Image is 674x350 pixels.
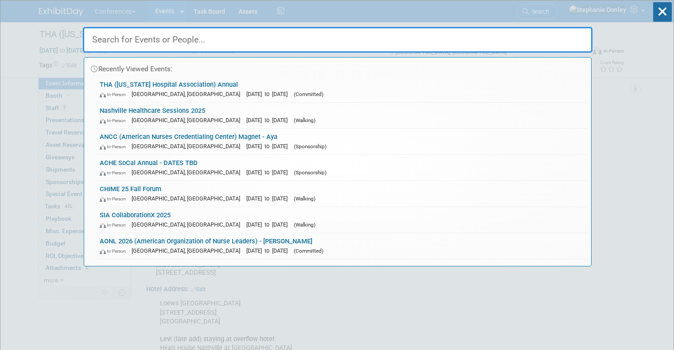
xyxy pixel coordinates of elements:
div: Recently Viewed Events: [89,58,587,77]
span: [DATE] to [DATE] [246,91,292,97]
span: [GEOGRAPHIC_DATA], [GEOGRAPHIC_DATA] [132,143,245,150]
span: [GEOGRAPHIC_DATA], [GEOGRAPHIC_DATA] [132,169,245,176]
span: (Committed) [294,91,323,97]
span: In-Person [100,248,130,254]
span: [DATE] to [DATE] [246,143,292,150]
a: SIA CollaborationX 2025 In-Person [GEOGRAPHIC_DATA], [GEOGRAPHIC_DATA] [DATE] to [DATE] (Walking) [95,207,587,233]
span: In-Person [100,170,130,176]
a: Nashville Healthcare Sessions 2025 In-Person [GEOGRAPHIC_DATA], [GEOGRAPHIC_DATA] [DATE] to [DATE... [95,103,587,128]
a: AONL 2026 (American Organization of Nurse Leaders) - [PERSON_NAME] In-Person [GEOGRAPHIC_DATA], [... [95,233,587,259]
span: In-Person [100,92,130,97]
span: In-Person [100,144,130,150]
a: ACHE SoCal Annual - DATES TBD In-Person [GEOGRAPHIC_DATA], [GEOGRAPHIC_DATA] [DATE] to [DATE] (Sp... [95,155,587,181]
span: [GEOGRAPHIC_DATA], [GEOGRAPHIC_DATA] [132,195,245,202]
span: [DATE] to [DATE] [246,117,292,123]
span: [DATE] to [DATE] [246,195,292,202]
span: In-Person [100,196,130,202]
span: [GEOGRAPHIC_DATA], [GEOGRAPHIC_DATA] [132,221,245,228]
span: [DATE] to [DATE] [246,221,292,228]
span: [GEOGRAPHIC_DATA], [GEOGRAPHIC_DATA] [132,117,245,123]
span: [GEOGRAPHIC_DATA], [GEOGRAPHIC_DATA] [132,247,245,254]
span: In-Person [100,118,130,123]
span: [GEOGRAPHIC_DATA], [GEOGRAPHIC_DATA] [132,91,245,97]
span: (Sponsorship) [294,169,327,176]
span: [DATE] to [DATE] [246,169,292,176]
span: [DATE] to [DATE] [246,247,292,254]
span: (Walking) [294,196,316,202]
span: In-Person [100,222,130,228]
a: THA ([US_STATE] Hospital Association) Annual In-Person [GEOGRAPHIC_DATA], [GEOGRAPHIC_DATA] [DATE... [95,77,587,102]
span: (Walking) [294,222,316,228]
span: (Walking) [294,117,316,123]
span: (Committed) [294,248,323,254]
a: CHIME 25 Fall Forum In-Person [GEOGRAPHIC_DATA], [GEOGRAPHIC_DATA] [DATE] to [DATE] (Walking) [95,181,587,207]
span: (Sponsorship) [294,143,327,150]
input: Search for Events or People... [83,27,592,53]
a: ANCC (American Nurses Credentialing Center) Magnet - Aya In-Person [GEOGRAPHIC_DATA], [GEOGRAPHIC... [95,129,587,154]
